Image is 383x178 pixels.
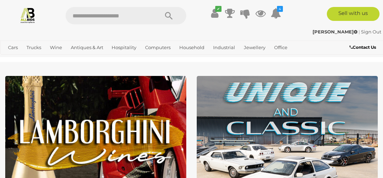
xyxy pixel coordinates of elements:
a: Contact Us [350,44,378,51]
a: Household [177,42,207,53]
a: Antiques & Art [68,42,106,53]
a: Sign Out [361,29,381,34]
a: Wine [47,42,65,53]
a: Cars [5,42,21,53]
a: 4 [271,7,281,20]
a: Office [271,42,290,53]
a: Trucks [24,42,44,53]
b: Contact Us [350,45,376,50]
a: [GEOGRAPHIC_DATA] [28,53,83,65]
i: 4 [277,6,283,12]
strong: [PERSON_NAME] [313,29,358,34]
span: | [359,29,360,34]
i: ✔ [215,6,221,12]
a: [PERSON_NAME] [313,29,359,34]
a: Computers [142,42,173,53]
a: ✔ [209,7,220,20]
a: Sports [5,53,25,65]
button: Search [151,7,186,24]
a: Sell with us [327,7,380,21]
a: Hospitality [109,42,139,53]
img: Allbids.com.au [20,7,36,23]
a: Jewellery [241,42,268,53]
a: Industrial [210,42,238,53]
